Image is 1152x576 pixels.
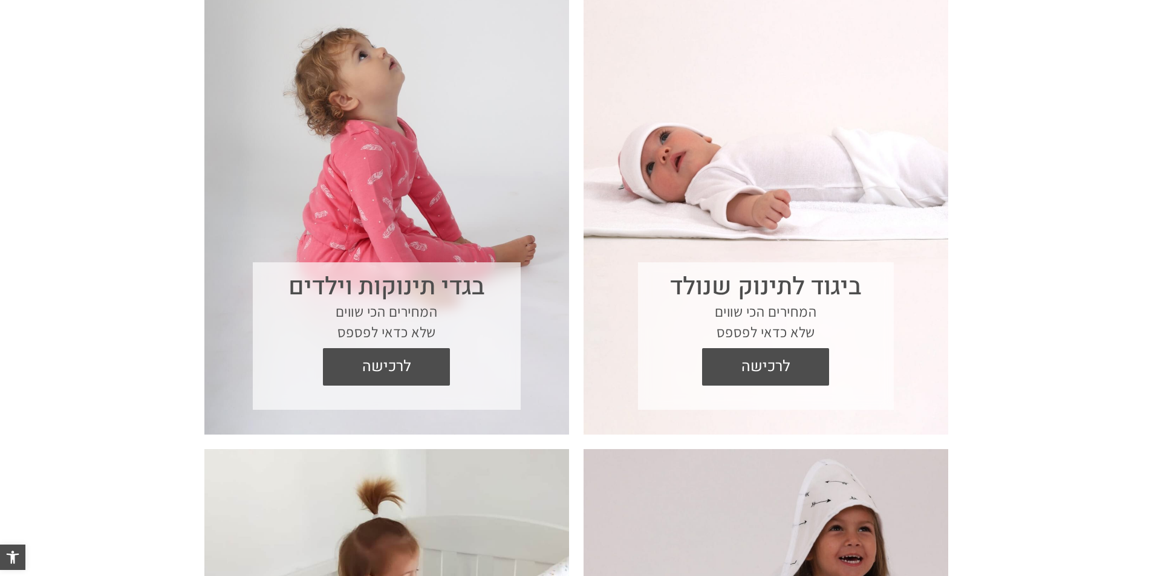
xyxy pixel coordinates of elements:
[702,349,829,386] a: לרכישה
[277,273,496,302] h3: בגדי תינוקות וילדים
[662,273,870,302] h3: ביגוד לתינוק שנולד
[277,302,496,342] p: המחירים הכי שווים שלא כדאי לפספס
[662,302,870,342] p: המחירים הכי שווים שלא כדאי לפספס
[323,349,450,386] a: לרכישה
[711,349,820,386] span: לרכישה
[332,349,441,386] span: לרכישה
